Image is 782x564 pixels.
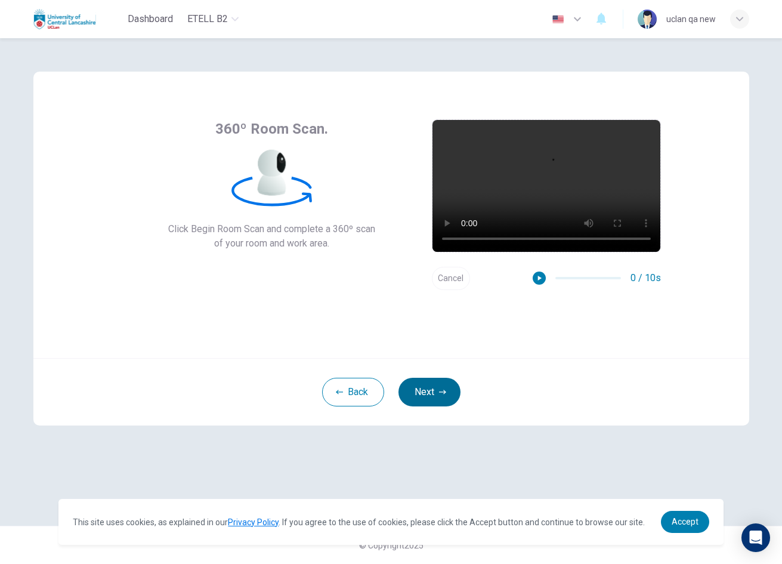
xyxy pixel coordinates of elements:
[398,378,460,406] button: Next
[168,222,375,236] span: Click Begin Room Scan and complete a 360º scan
[73,517,645,527] span: This site uses cookies, as explained in our . If you agree to the use of cookies, please click th...
[58,499,723,545] div: cookieconsent
[33,7,96,31] img: Uclan logo
[432,267,470,290] button: Cancel
[183,8,243,30] button: eTELL B2
[741,523,770,552] div: Open Intercom Messenger
[123,8,178,30] button: Dashboard
[128,12,173,26] span: Dashboard
[215,119,328,138] span: 360º Room Scan.
[630,271,661,285] span: 0 / 10s
[228,517,279,527] a: Privacy Policy
[672,517,698,526] span: Accept
[666,12,716,26] div: uclan qa new
[661,511,709,533] a: dismiss cookie message
[551,15,565,24] img: en
[168,236,375,251] span: of your room and work area.
[359,541,424,550] span: © Copyright 2025
[187,12,228,26] span: eTELL B2
[322,378,384,406] button: Back
[638,10,657,29] img: Profile picture
[33,7,123,31] a: Uclan logo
